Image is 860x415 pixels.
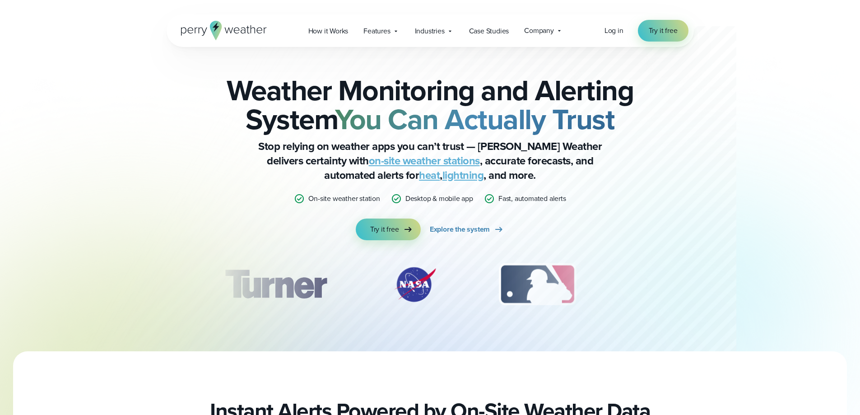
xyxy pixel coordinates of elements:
[638,20,688,42] a: Try it free
[211,262,339,307] div: 1 of 12
[430,219,504,240] a: Explore the system
[405,193,473,204] p: Desktop & mobile app
[628,262,701,307] div: 4 of 12
[212,76,649,134] h2: Weather Monitoring and Alerting System
[212,262,649,312] div: slideshow
[308,26,349,37] span: How it Works
[498,193,566,204] p: Fast, automated alerts
[415,26,445,37] span: Industries
[649,25,678,36] span: Try it free
[524,25,554,36] span: Company
[604,25,623,36] a: Log in
[211,262,339,307] img: Turner-Construction_1.svg
[419,167,440,183] a: heat
[628,262,701,307] img: PGA.svg
[490,262,585,307] img: MLB.svg
[301,22,356,40] a: How it Works
[442,167,484,183] a: lightning
[469,26,509,37] span: Case Studies
[383,262,446,307] img: NASA.svg
[308,193,380,204] p: On-site weather station
[490,262,585,307] div: 3 of 12
[383,262,446,307] div: 2 of 12
[363,26,390,37] span: Features
[369,153,480,169] a: on-site weather stations
[461,22,517,40] a: Case Studies
[250,139,611,182] p: Stop relying on weather apps you can’t trust — [PERSON_NAME] Weather delivers certainty with , ac...
[430,224,490,235] span: Explore the system
[335,98,614,140] strong: You Can Actually Trust
[370,224,399,235] span: Try it free
[356,219,421,240] a: Try it free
